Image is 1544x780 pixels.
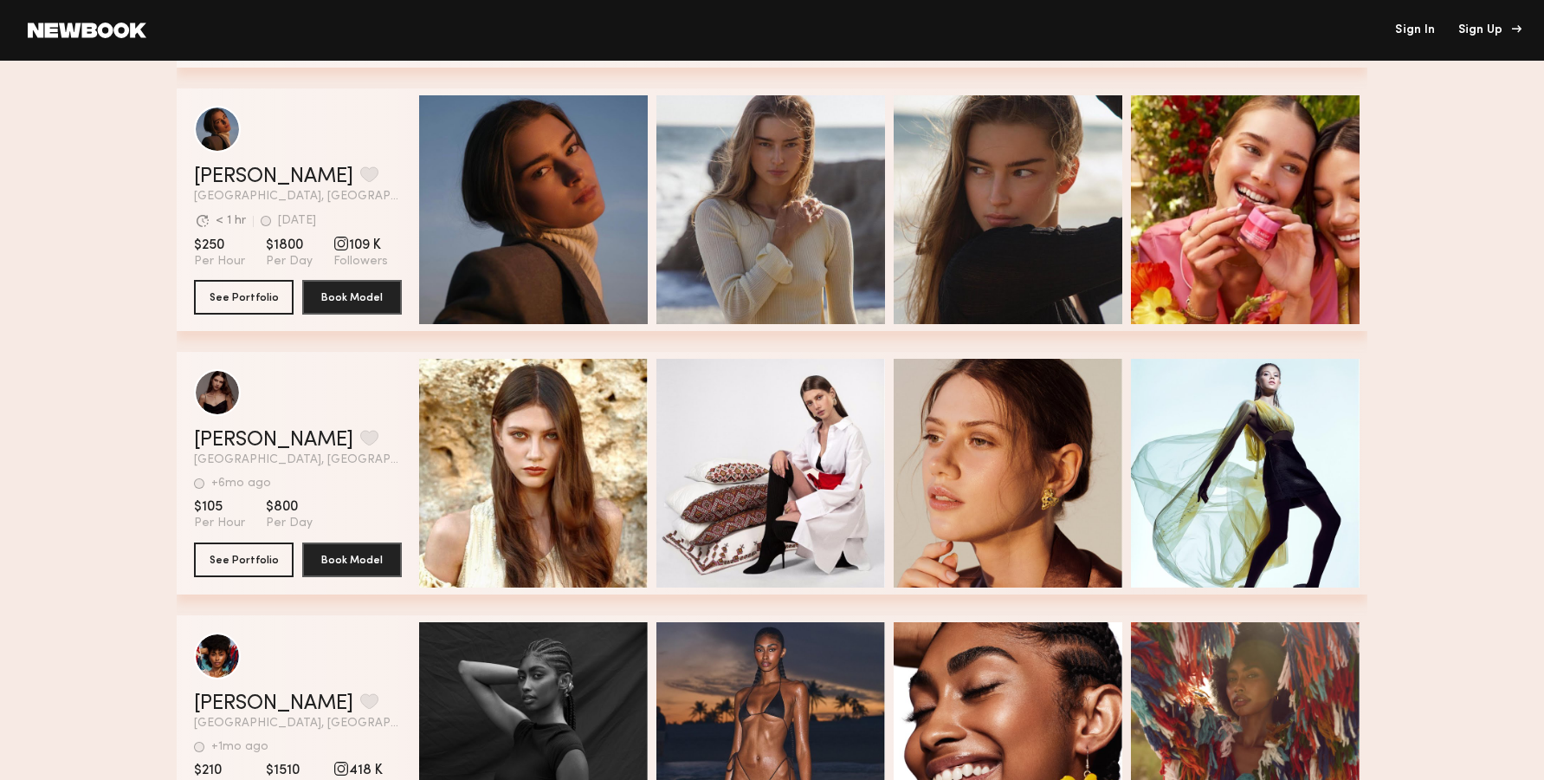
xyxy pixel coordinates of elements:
a: [PERSON_NAME] [194,693,353,714]
span: $1800 [266,237,313,254]
span: Per Hour [194,254,245,270]
span: Per Day [266,254,313,270]
button: See Portfolio [194,280,294,315]
a: [PERSON_NAME] [194,166,353,187]
a: Sign In [1395,24,1435,36]
span: $210 [194,762,245,779]
div: < 1 hr [216,215,246,227]
span: [GEOGRAPHIC_DATA], [GEOGRAPHIC_DATA] [194,718,402,730]
span: 418 K [333,762,388,779]
span: Per Day [266,516,313,531]
span: $250 [194,237,245,254]
span: 109 K [333,237,388,254]
span: Per Hour [194,516,245,531]
div: +6mo ago [211,478,271,490]
button: See Portfolio [194,543,294,577]
button: Book Model [302,543,402,577]
div: Sign Up [1458,24,1516,36]
a: [PERSON_NAME] [194,430,353,451]
span: Followers [333,254,388,270]
div: [DATE] [278,215,316,227]
span: $105 [194,498,245,516]
span: $800 [266,498,313,516]
span: [GEOGRAPHIC_DATA], [GEOGRAPHIC_DATA] [194,454,402,466]
div: +1mo ago [211,741,268,753]
span: [GEOGRAPHIC_DATA], [GEOGRAPHIC_DATA] [194,191,402,203]
span: $1510 [266,762,313,779]
button: Book Model [302,280,402,315]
